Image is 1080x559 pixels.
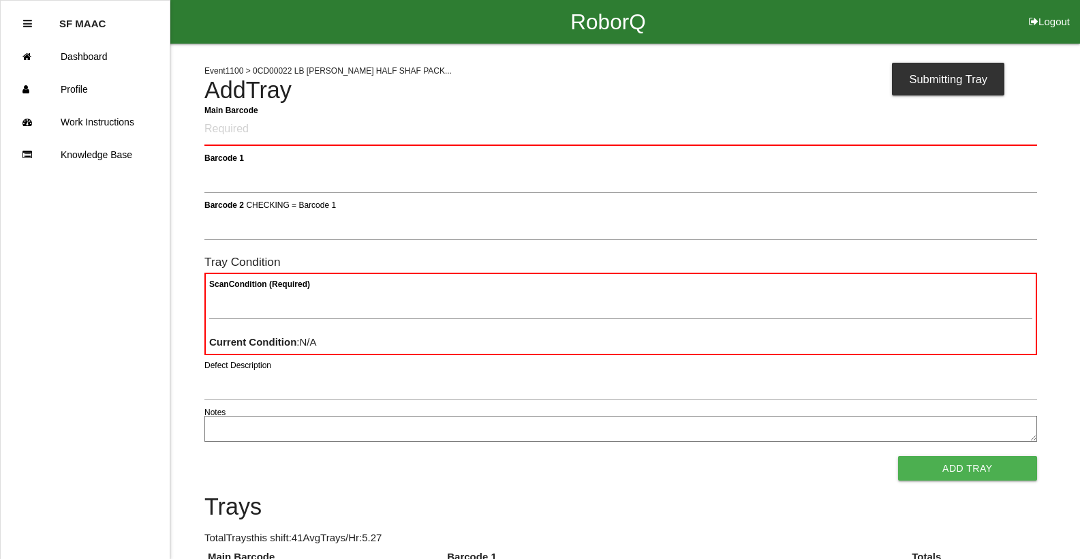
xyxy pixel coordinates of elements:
b: Main Barcode [204,105,258,115]
h6: Tray Condition [204,256,1037,269]
span: Event 1100 > 0CD00022 LB [PERSON_NAME] HALF SHAF PACK... [204,66,452,76]
b: Scan Condition (Required) [209,279,310,289]
div: Close [23,7,32,40]
a: Dashboard [1,40,170,73]
p: SF MAAC [59,7,106,29]
b: Barcode 2 [204,200,244,209]
b: Current Condition [209,336,296,348]
h4: Add Tray [204,78,1037,104]
p: Total Trays this shift: 41 Avg Trays /Hr: 5.27 [204,530,1037,546]
label: Notes [204,406,226,419]
label: Defect Description [204,359,271,372]
span: CHECKING = Barcode 1 [246,200,336,209]
span: : N/A [209,336,317,348]
a: Profile [1,73,170,106]
button: Add Tray [898,456,1037,481]
b: Barcode 1 [204,153,244,162]
a: Knowledge Base [1,138,170,171]
a: Work Instructions [1,106,170,138]
div: Submitting Tray [892,63,1004,95]
input: Required [204,114,1037,146]
h4: Trays [204,494,1037,520]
